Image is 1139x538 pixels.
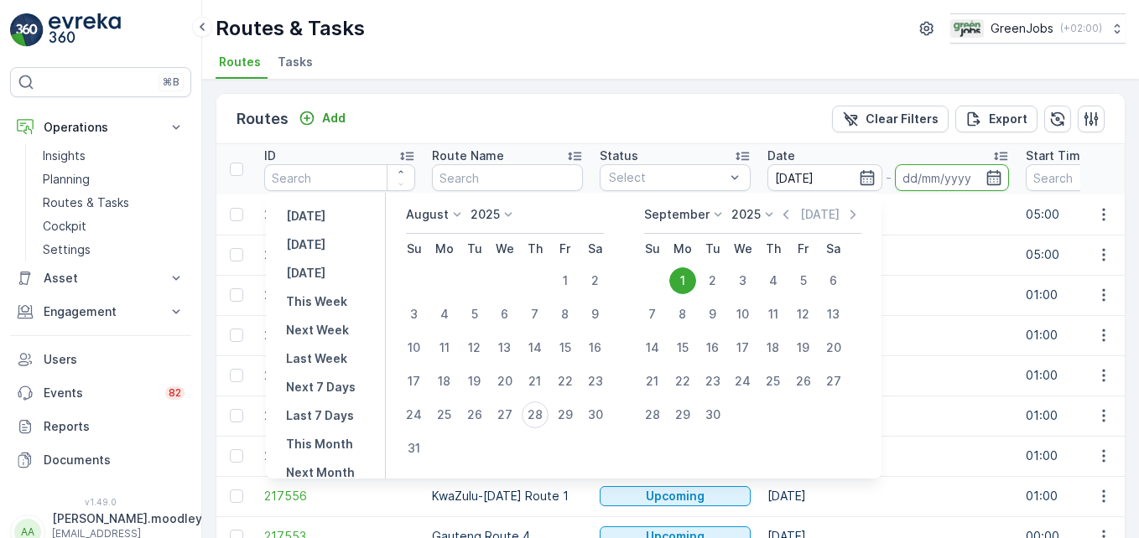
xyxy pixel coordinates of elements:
div: 4 [431,301,458,328]
div: 25 [760,368,787,395]
p: Next Month [286,464,355,481]
p: Events [44,385,155,401]
p: 82 [169,386,181,400]
div: 11 [760,301,787,328]
p: September [644,206,710,223]
div: Toggle Row Selected [230,369,243,382]
th: Friday [788,234,819,264]
div: 15 [669,334,696,361]
p: Last 7 Days [286,407,354,424]
button: GreenJobs(+02:00) [950,13,1126,44]
p: Next Week [286,322,349,339]
div: 18 [431,368,458,395]
th: Monday [429,234,460,264]
span: 217642 [264,246,415,263]
div: 13 [491,334,518,361]
div: 25 [431,401,458,428]
p: ( +02:00 ) [1060,22,1102,35]
div: 24 [730,368,757,395]
div: 6 [491,301,518,328]
p: Documents [44,452,185,468]
p: This Week [286,293,347,310]
a: 217643 [264,206,415,223]
button: Add [292,108,352,128]
button: Last 7 Days [279,406,361,426]
div: 11 [431,334,458,361]
p: [DATE] [800,206,840,223]
img: logo_light-DOdMpM7g.png [49,13,121,47]
div: Toggle Row Selected [230,449,243,463]
p: ⌘B [163,75,179,89]
button: Asset [10,261,191,295]
p: 2025 [731,206,761,223]
p: Clear Filters [866,111,939,127]
td: [DATE] [759,476,1017,516]
th: Wednesday [490,234,520,264]
p: Cockpit [43,218,86,235]
td: [DATE] [759,194,1017,235]
div: 24 [401,401,428,428]
div: 26 [461,401,488,428]
div: 29 [669,401,696,428]
p: GreenJobs [991,20,1053,37]
div: Toggle Row Selected [230,328,243,342]
span: Routes [219,54,261,70]
a: 217560 [264,327,415,344]
div: 12 [790,301,817,328]
div: 9 [700,301,726,328]
p: Reports [44,418,185,435]
div: 21 [522,368,549,395]
div: 6 [820,267,847,294]
p: Routes & Tasks [216,15,365,42]
a: Reports [10,410,191,443]
button: Engagement [10,295,191,328]
p: Select [609,169,725,186]
p: This Month [286,436,353,453]
div: 1 [669,267,696,294]
div: 9 [582,301,609,328]
div: 8 [669,301,696,328]
p: Planning [43,171,90,188]
div: 19 [790,334,817,361]
div: 23 [582,368,609,395]
th: Saturday [819,234,849,264]
div: 12 [461,334,488,361]
a: Events82 [10,376,191,410]
div: 10 [401,334,428,361]
div: Toggle Row Selected [230,248,243,261]
div: 17 [401,368,428,395]
p: Next 7 Days [286,379,356,396]
td: [DATE] [759,436,1017,476]
button: Next Week [279,320,356,340]
input: Search [264,164,415,191]
img: logo [10,13,44,47]
th: Thursday [520,234,550,264]
button: Next Month [279,463,361,483]
p: Date [767,147,795,164]
p: ID [264,147,276,164]
div: 20 [491,368,518,395]
th: Monday [668,234,698,264]
p: August [406,206,449,223]
button: This Week [279,292,354,312]
td: [DATE] [759,315,1017,355]
div: 1 [552,267,579,294]
a: Planning [36,168,191,191]
a: 217557 [264,447,415,464]
a: 217559 [264,367,415,384]
td: [DATE] [759,235,1017,275]
td: [DATE] [759,275,1017,315]
p: Engagement [44,303,158,320]
div: 30 [582,401,609,428]
div: 28 [522,401,549,428]
div: 17 [730,334,757,361]
p: [PERSON_NAME].moodley [52,510,202,527]
input: dd/mm/yyyy [767,164,882,191]
p: 2025 [471,206,500,223]
div: 21 [639,368,666,395]
th: Wednesday [728,234,758,264]
th: Thursday [758,234,788,264]
th: Saturday [580,234,611,264]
